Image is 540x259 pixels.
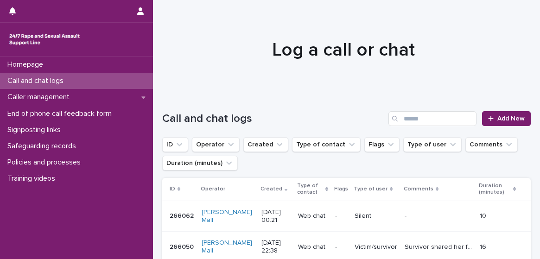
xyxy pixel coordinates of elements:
button: ID [162,137,188,152]
h1: Call and chat logs [162,112,385,126]
p: Signposting links [4,126,68,134]
p: Flags [334,184,348,194]
p: - [335,243,347,251]
p: [DATE] 00:21 [261,208,290,224]
p: Created [260,184,282,194]
button: Created [243,137,288,152]
p: 16 [480,241,488,251]
p: Type of user [354,184,388,194]
p: Victim/survivor [355,243,397,251]
p: Duration (minutes) [479,181,511,198]
p: Safeguarding records [4,142,83,151]
button: Duration (minutes) [162,156,238,171]
tr: 266062266062 [PERSON_NAME] Mall [DATE] 00:21Web chat-Silent-- 1010 [162,201,531,232]
p: Policies and processes [4,158,88,167]
p: Training videos [4,174,63,183]
span: Add New [497,115,525,122]
button: Flags [364,137,400,152]
button: Type of contact [292,137,361,152]
button: Type of user [403,137,462,152]
h1: Log a call or chat [162,39,524,61]
p: Comments [404,184,433,194]
input: Search [388,111,476,126]
p: Silent [355,212,397,220]
p: Operator [201,184,225,194]
p: Web chat [298,243,328,251]
p: ID [170,184,175,194]
p: End of phone call feedback form [4,109,119,118]
p: 10 [480,210,488,220]
p: Survivor shared her feelings around trigger and struggles in their healing journey. Line got disc... [405,241,474,251]
img: rhQMoQhaT3yELyF149Cw [7,30,82,49]
p: Call and chat logs [4,76,71,85]
p: Web chat [298,212,328,220]
button: Operator [192,137,240,152]
a: Add New [482,111,531,126]
a: [PERSON_NAME] Mall [202,239,254,255]
a: [PERSON_NAME] Mall [202,208,254,224]
p: Homepage [4,60,51,69]
p: 266050 [170,241,196,251]
p: - [335,212,347,220]
p: Caller management [4,93,77,101]
button: Comments [465,137,518,152]
p: [DATE] 22:38 [261,239,290,255]
p: Type of contact [297,181,324,198]
p: - [405,210,408,220]
p: 266062 [170,210,196,220]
